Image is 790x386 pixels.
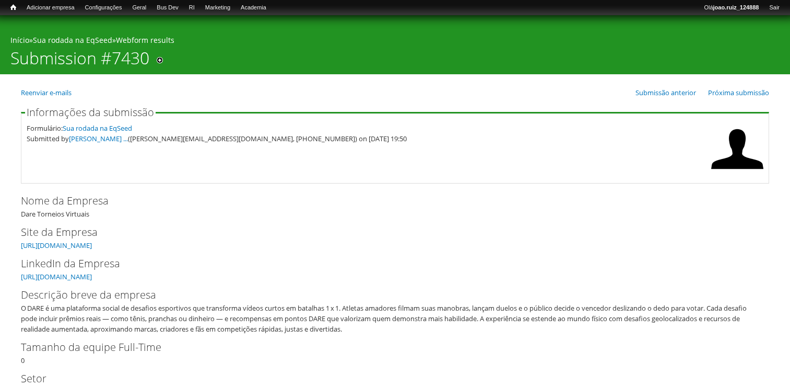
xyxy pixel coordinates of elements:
[708,88,769,97] a: Próxima submissão
[21,256,752,271] label: LinkedIn da Empresa
[699,3,764,13] a: Olájoao.ruiz_124888
[127,3,151,13] a: Geral
[116,35,174,45] a: Webform results
[713,4,759,10] strong: joao.ruiz_124888
[21,339,769,366] div: 0
[10,4,16,11] span: Início
[21,88,72,97] a: Reenviar e-mails
[151,3,184,13] a: Bus Dev
[711,168,763,177] a: Ver perfil do usuário.
[21,339,752,355] label: Tamanho da equipe Full-Time
[10,48,149,74] h1: Submission #7430
[21,272,92,281] a: [URL][DOMAIN_NAME]
[184,3,200,13] a: RI
[764,3,785,13] a: Sair
[33,35,112,45] a: Sua rodada na EqSeed
[711,123,763,175] img: Foto de FELIPE CAETANO MENEZES
[27,123,706,133] div: Formulário:
[27,133,706,144] div: Submitted by ([PERSON_NAME][EMAIL_ADDRESS][DOMAIN_NAME], [PHONE_NUMBER]) on [DATE] 19:50
[21,193,769,219] div: Dare Torneios Virtuais
[200,3,235,13] a: Marketing
[80,3,127,13] a: Configurações
[25,107,156,118] legend: Informações da submissão
[21,3,80,13] a: Adicionar empresa
[235,3,272,13] a: Academia
[21,287,752,303] label: Descrição breve da empresa
[21,193,752,209] label: Nome da Empresa
[635,88,696,97] a: Submissão anterior
[10,35,780,48] div: » »
[21,224,752,240] label: Site da Empresa
[63,123,132,133] a: Sua rodada na EqSeed
[5,3,21,13] a: Início
[10,35,29,45] a: Início
[69,134,128,143] a: [PERSON_NAME] ...
[21,303,762,334] div: O DARE é uma plataforma social de desafios esportivos que transforma vídeos curtos em batalhas 1 ...
[21,241,92,250] a: [URL][DOMAIN_NAME]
